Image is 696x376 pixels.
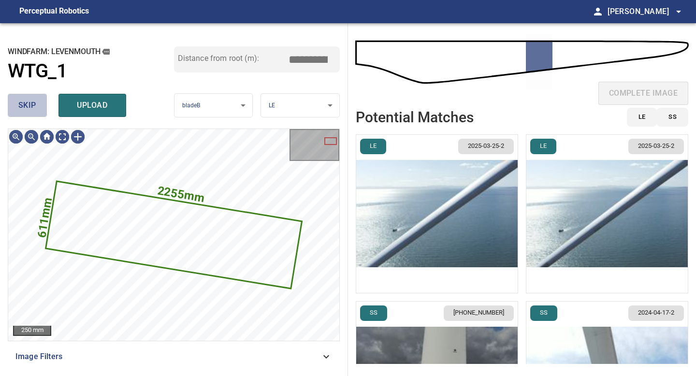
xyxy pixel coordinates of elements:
[8,46,174,57] h2: windfarm: Levenmouth
[69,99,116,112] span: upload
[530,139,556,154] button: LE
[269,102,275,109] span: LE
[621,108,689,127] div: id
[182,102,201,109] span: bladeB
[101,46,111,57] button: copy message details
[356,135,518,293] img: Levenmouth/WTG_1/2025-03-25-2/2025-03-25-1/inspectionData/image183wp189.jpg
[15,351,320,362] span: Image Filters
[8,129,24,145] img: Zoom in
[178,55,259,62] label: Distance from root (m):
[356,109,474,125] h2: Potential Matches
[39,129,55,145] img: Go home
[174,93,253,118] div: bladeB
[638,112,646,123] span: LE
[668,112,677,123] span: SS
[8,60,174,83] a: WTG_1
[58,94,126,117] button: upload
[18,99,36,112] span: skip
[448,308,510,318] span: [PHONE_NUMBER]
[364,308,383,318] span: SS
[604,2,684,21] button: [PERSON_NAME]
[55,129,70,145] img: Toggle full page
[8,60,67,83] h1: WTG_1
[632,142,680,151] span: 2025-03-25-2
[673,6,684,17] span: arrow_drop_down
[19,4,89,19] figcaption: Perceptual Robotics
[534,142,552,151] span: LE
[530,305,557,321] button: SS
[462,142,510,151] span: 2025-03-25-2
[8,345,340,368] div: Image Filters
[364,142,382,151] span: LE
[608,5,684,18] span: [PERSON_NAME]
[526,135,688,293] img: Levenmouth/WTG_1/2025-03-25-2/2025-03-25-1/inspectionData/image184wp190.jpg
[156,184,205,204] text: 2255mm
[360,305,387,321] button: SS
[35,197,55,239] text: 611mm
[592,6,604,17] span: person
[24,129,39,145] img: Zoom out
[534,308,553,318] span: SS
[360,139,386,154] button: LE
[656,108,688,127] button: SS
[261,93,339,118] div: LE
[632,308,680,318] span: 2024-04-17-2
[70,129,86,145] img: Toggle selection
[627,108,657,127] button: LE
[8,94,47,117] button: skip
